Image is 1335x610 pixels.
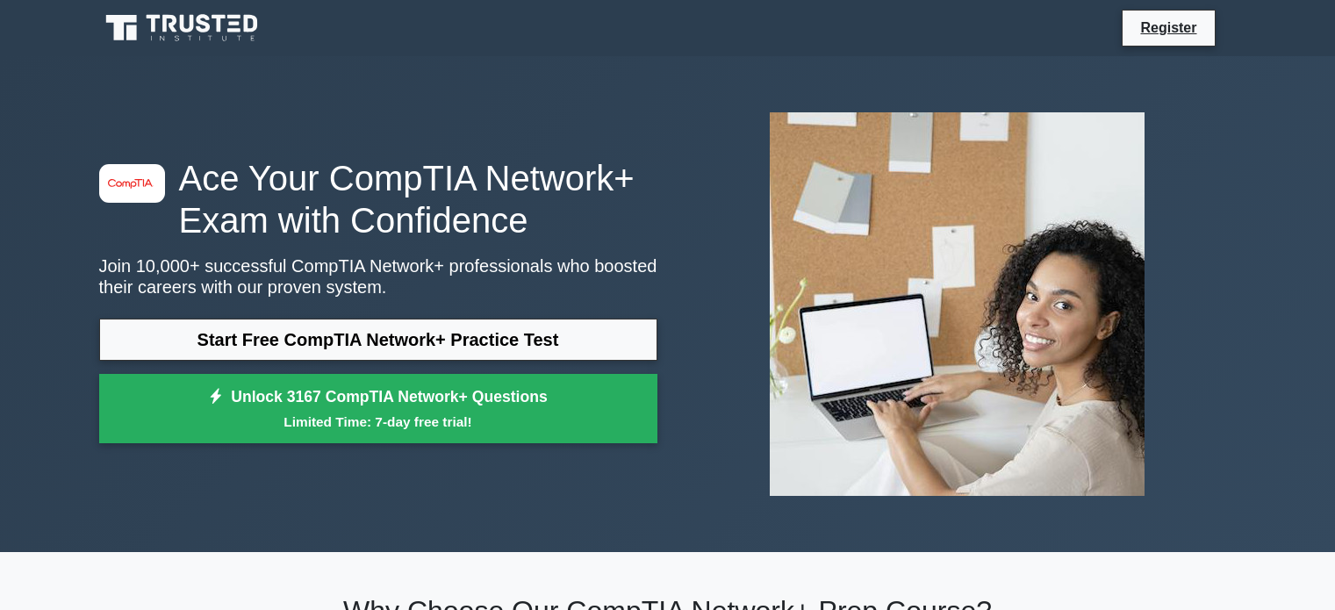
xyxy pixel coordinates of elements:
[99,255,657,298] p: Join 10,000+ successful CompTIA Network+ professionals who boosted their careers with our proven ...
[99,157,657,241] h1: Ace Your CompTIA Network+ Exam with Confidence
[1130,17,1207,39] a: Register
[99,319,657,361] a: Start Free CompTIA Network+ Practice Test
[99,374,657,444] a: Unlock 3167 CompTIA Network+ QuestionsLimited Time: 7-day free trial!
[121,412,635,432] small: Limited Time: 7-day free trial!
